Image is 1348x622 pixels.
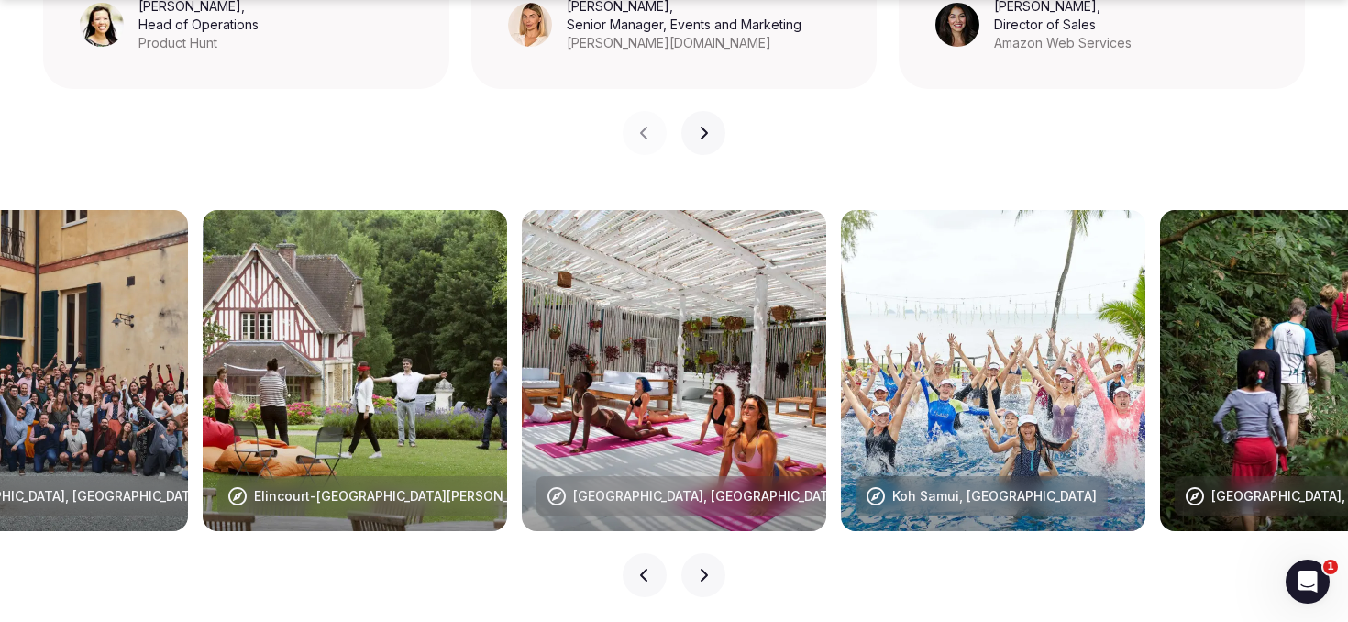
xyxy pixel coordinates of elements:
img: Elincourt-Sainte-Marguerite, France [203,210,507,531]
div: Head of Operations [138,16,259,34]
div: Amazon Web Services [994,34,1132,52]
div: Director of Sales [994,16,1132,34]
iframe: Intercom live chat [1286,560,1330,604]
div: Product Hunt [138,34,259,52]
div: Elincourt-[GEOGRAPHIC_DATA][PERSON_NAME], [GEOGRAPHIC_DATA] [254,487,689,505]
span: 1 [1323,560,1338,574]
img: Leeann Trang [80,3,124,47]
img: Koh Samui, Thailand [841,210,1145,531]
div: Koh Samui, [GEOGRAPHIC_DATA] [892,487,1097,505]
img: Puerto Viejo, Costa Rica [522,210,826,531]
div: [PERSON_NAME][DOMAIN_NAME] [567,34,801,52]
img: Sonia Singh [935,3,979,47]
div: Senior Manager, Events and Marketing [567,16,801,34]
img: Triana Jewell-Lujan [508,3,552,47]
div: [GEOGRAPHIC_DATA], [GEOGRAPHIC_DATA] [573,487,841,505]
